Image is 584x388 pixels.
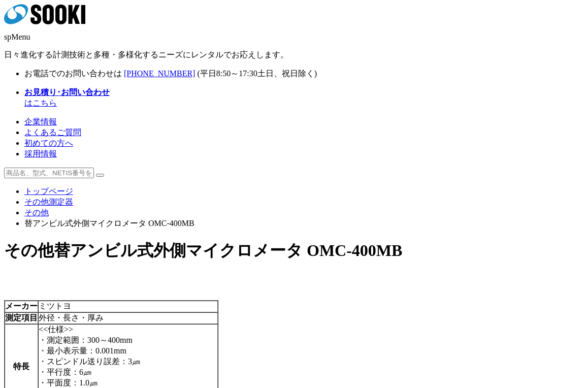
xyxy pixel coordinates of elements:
[4,33,30,41] span: spMenu
[54,241,402,260] span: 替アンビル式外側マイクロメータ OMC-400MB
[38,312,218,324] td: 外径・長さ・厚み
[4,241,54,260] span: その他
[4,50,580,60] p: 日々進化する計測技術と多種・多様化するニーズにレンタルでお応えします。
[24,117,57,126] a: 企業情報
[5,301,38,312] th: メーカー
[4,168,94,178] input: 商品名、型式、NETIS番号を入力してください
[24,88,110,107] a: お見積り･お問い合わせはこちら
[24,218,580,229] li: 替アンビル式外側マイクロメータ OMC-400MB
[24,128,81,137] a: よくあるご質問
[24,88,110,96] strong: お見積り･お問い合わせ
[24,198,73,206] a: その他測定器
[24,208,49,217] a: その他
[24,69,122,78] span: お電話でのお問い合わせは
[24,139,73,147] a: 初めての方へ
[239,69,257,78] span: 17:30
[24,149,57,158] a: 採用情報
[24,88,110,107] span: はこちら
[38,301,218,312] td: ミツトヨ
[124,69,195,78] a: [PHONE_NUMBER]
[216,69,231,78] span: 8:50
[197,69,317,78] span: (平日 ～ 土日、祝日除く)
[5,312,38,324] th: 測定項目
[24,187,73,196] a: トップページ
